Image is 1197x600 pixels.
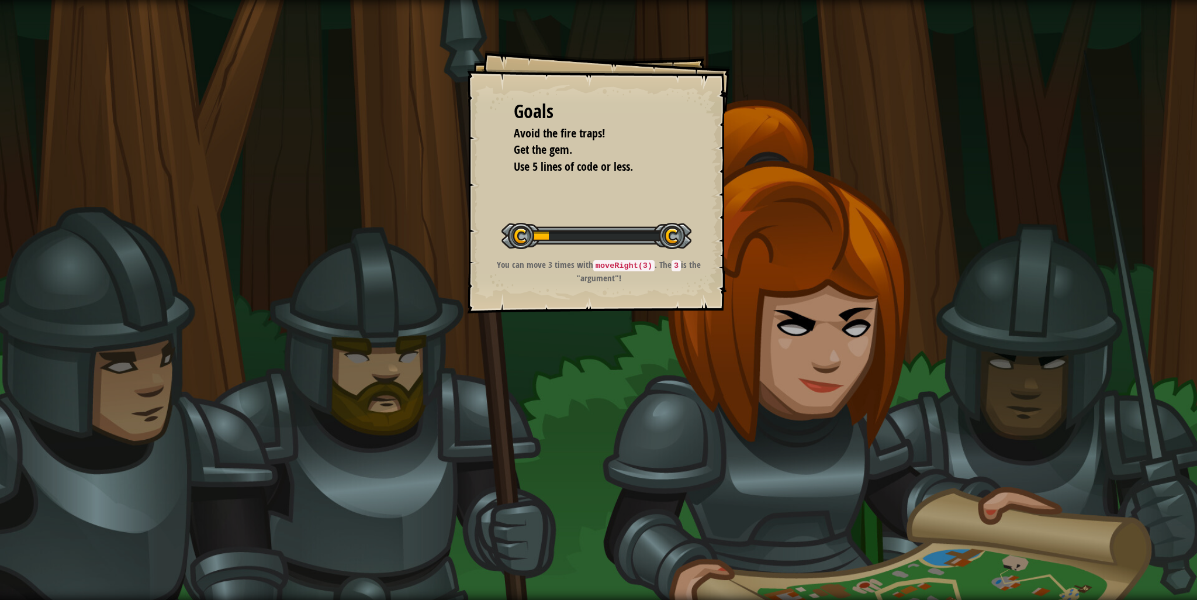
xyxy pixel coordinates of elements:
code: 3 [672,260,681,271]
code: moveRight(3) [593,260,655,271]
li: Use 5 lines of code or less. [499,158,680,175]
li: Avoid the fire traps! [499,125,680,142]
li: Get the gem. [499,142,680,158]
p: You can move 3 times with . The is the "argument"! [482,258,716,284]
span: Use 5 lines of code or less. [514,158,633,174]
div: Goals [514,98,683,125]
span: Avoid the fire traps! [514,125,605,141]
span: Get the gem. [514,142,572,157]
